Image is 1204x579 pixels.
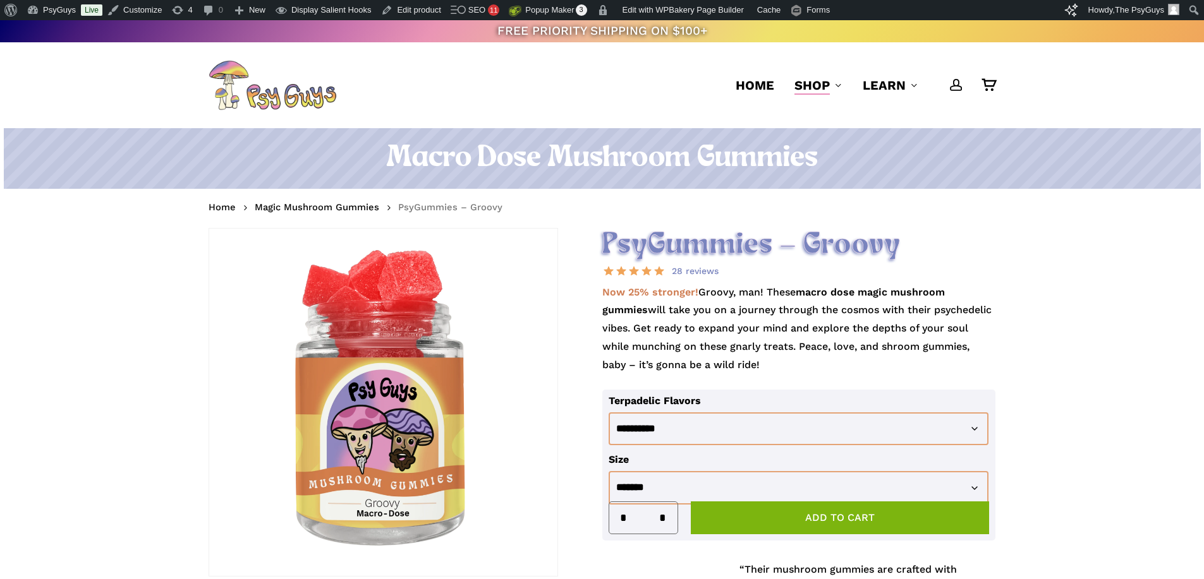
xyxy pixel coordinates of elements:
strong: Now 25% stronger! [602,286,698,298]
button: Add to cart [691,501,990,534]
label: Size [609,453,629,465]
img: PsyGuys [209,60,336,110]
a: Home [736,76,774,94]
div: 11 [488,4,499,16]
span: 3 [576,4,587,16]
span: Learn [863,78,906,93]
a: Live [81,4,102,16]
img: Avatar photo [1168,4,1179,15]
a: Home [209,201,236,213]
a: Magic Mushroom Gummies [255,201,379,213]
a: Shop [794,76,842,94]
h2: PsyGummies – Groovy [602,228,996,263]
span: PsyGummies – Groovy [398,201,502,213]
span: Home [736,78,774,93]
label: Terpadelic Flavors [609,395,701,407]
a: Learn [863,76,918,94]
nav: Main Menu [726,42,995,128]
input: Product quantity [631,502,655,534]
span: The PsyGuys [1115,5,1164,15]
p: Groovy, man! These will take you on a journey through the cosmos with their psychedelic vibes. Ge... [602,284,996,390]
h1: Macro Dose Mushroom Gummies [209,141,995,176]
span: Shop [794,78,830,93]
